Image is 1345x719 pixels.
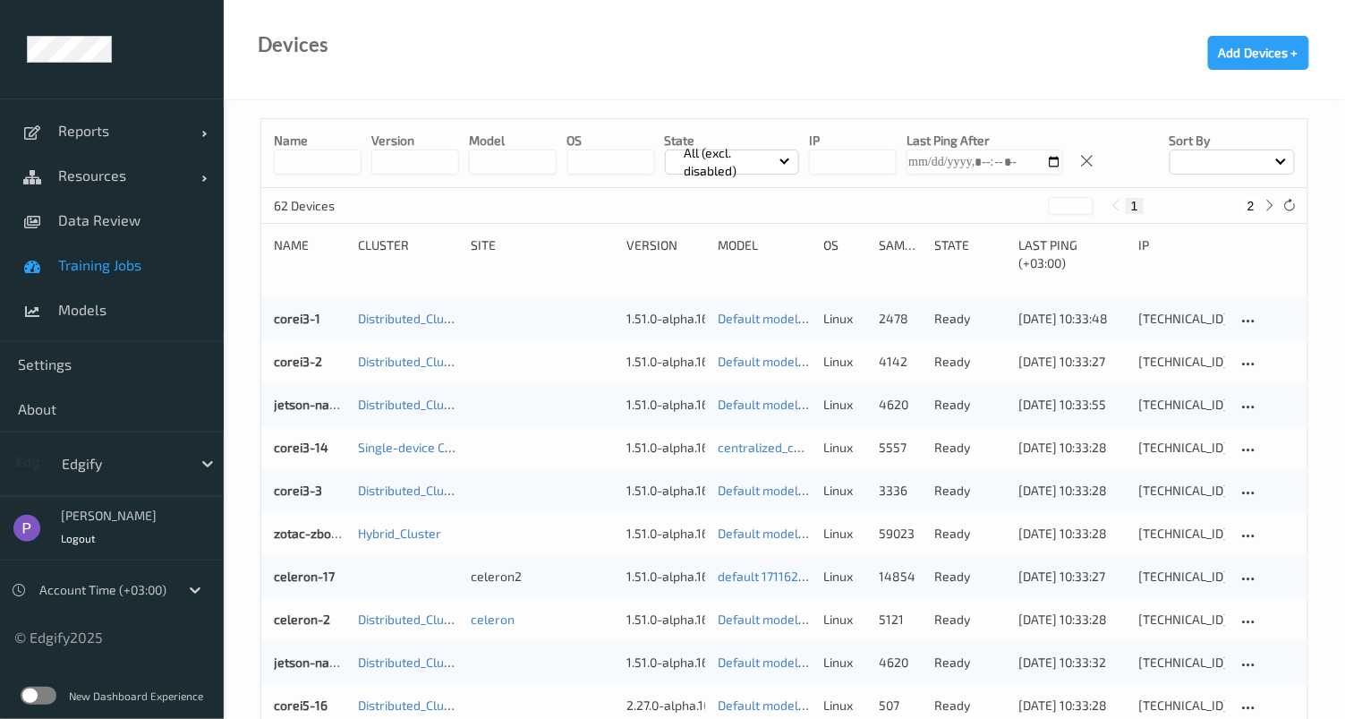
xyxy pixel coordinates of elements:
[471,612,515,627] a: celeron
[1019,654,1127,672] div: [DATE] 10:33:32
[824,482,867,500] p: linux
[1139,568,1225,586] div: [TECHNICAL_ID]
[358,612,517,627] a: Distributed_Cluster_Celeron
[358,397,540,412] a: Distributed_Cluster_JetsonNano
[935,568,1007,586] p: ready
[935,439,1007,457] p: ready
[880,525,923,543] div: 59023
[1139,310,1225,328] div: [TECHNICAL_ID]
[358,354,509,369] a: Distributed_Cluster_Corei3
[935,396,1007,414] p: ready
[1208,36,1309,70] button: Add Devices +
[371,132,459,150] p: version
[1139,396,1225,414] div: [TECHNICAL_ID]
[824,611,867,629] p: linux
[1139,611,1225,629] div: [TECHNICAL_ID]
[809,132,897,150] p: IP
[274,236,345,272] div: Name
[880,611,923,629] div: 5121
[469,132,557,150] p: model
[935,525,1007,543] p: ready
[258,36,328,54] div: Devices
[274,132,362,150] p: Name
[1019,439,1127,457] div: [DATE] 10:33:28
[678,144,780,180] p: All (excl. disabled)
[718,612,815,627] a: Default model 1.x
[274,569,335,584] a: celeron-17
[1139,525,1225,543] div: [TECHNICAL_ID]
[274,397,357,412] a: jetson-nano-4
[1139,697,1225,715] div: [TECHNICAL_ID]
[274,655,356,670] a: jetson-nano-5
[935,697,1007,715] p: ready
[626,654,705,672] div: 1.51.0-alpha.16
[824,525,867,543] p: linux
[1019,525,1127,543] div: [DATE] 10:33:28
[626,396,705,414] div: 1.51.0-alpha.16
[824,310,867,328] p: linux
[274,483,322,498] a: corei3-3
[824,353,867,371] p: linux
[718,483,815,498] a: Default model 1.x
[718,440,1074,455] a: centralized_cpu_5_epochs [DATE] 15:59 [DATE] 12:59 Auto Save
[824,439,867,457] p: linux
[824,236,867,272] div: OS
[274,526,377,541] a: zotac-zbox3060-1
[626,236,705,272] div: version
[824,396,867,414] p: linux
[274,354,322,369] a: corei3-2
[567,132,655,150] p: OS
[274,698,328,713] a: corei5-16
[907,132,1063,150] p: Last Ping After
[626,439,705,457] div: 1.51.0-alpha.16
[1139,482,1225,500] div: [TECHNICAL_ID]
[358,483,509,498] a: Distributed_Cluster_Corei3
[880,439,923,457] div: 5557
[1126,198,1144,214] button: 1
[1019,482,1127,500] div: [DATE] 10:33:28
[718,698,815,713] a: Default model 1.x
[471,236,614,272] div: Site
[1019,611,1127,629] div: [DATE] 10:33:28
[1139,439,1225,457] div: [TECHNICAL_ID]
[358,311,509,326] a: Distributed_Cluster_Corei3
[1019,396,1127,414] div: [DATE] 10:33:55
[824,568,867,586] p: linux
[880,236,923,272] div: Samples
[471,568,614,586] div: celeron2
[626,697,705,715] div: 2.27.0-alpha.16
[880,396,923,414] div: 4620
[358,236,458,272] div: Cluster
[935,236,1007,272] div: State
[880,482,923,500] div: 3336
[274,311,320,326] a: corei3-1
[935,482,1007,500] p: ready
[880,310,923,328] div: 2478
[880,353,923,371] div: 4142
[1019,353,1127,371] div: [DATE] 10:33:27
[718,311,815,326] a: Default model 1.x
[626,353,705,371] div: 1.51.0-alpha.16
[626,525,705,543] div: 1.51.0-alpha.16
[718,397,815,412] a: Default model 1.x
[274,197,408,215] p: 62 Devices
[1019,697,1127,715] div: [DATE] 10:33:28
[626,482,705,500] div: 1.51.0-alpha.16
[1170,132,1295,150] p: Sort by
[935,310,1007,328] p: ready
[1139,236,1225,272] div: ip
[718,236,811,272] div: Model
[1139,353,1225,371] div: [TECHNICAL_ID]
[626,611,705,629] div: 1.51.0-alpha.16
[824,654,867,672] p: linux
[718,354,815,369] a: Default model 1.x
[274,612,330,627] a: celeron-2
[880,568,923,586] div: 14854
[1019,568,1127,586] div: [DATE] 10:33:27
[718,569,826,584] a: default 1711622154
[665,132,799,150] p: State
[1019,236,1127,272] div: Last Ping (+03:00)
[935,353,1007,371] p: ready
[1019,310,1127,328] div: [DATE] 10:33:48
[358,440,479,455] a: Single-device Cluster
